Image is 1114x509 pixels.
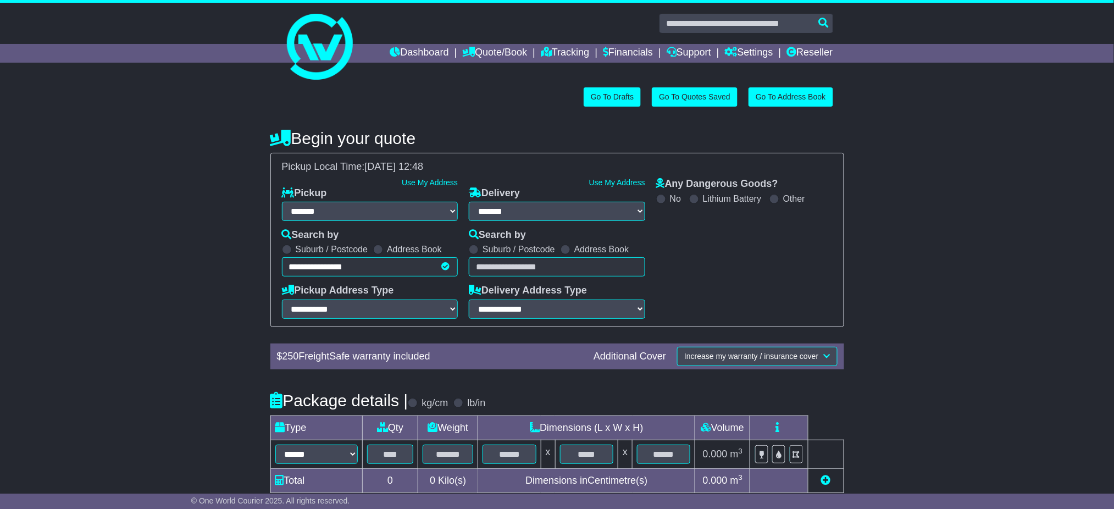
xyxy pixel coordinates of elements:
span: m [730,475,743,486]
span: [DATE] 12:48 [365,161,424,172]
label: Pickup [282,187,327,200]
label: Pickup Address Type [282,285,394,297]
div: Additional Cover [588,351,672,363]
label: lb/in [467,397,485,410]
span: m [730,449,743,460]
div: $ FreightSafe warranty included [271,351,589,363]
h4: Package details | [270,391,408,410]
a: Dashboard [390,44,449,63]
a: Go To Quotes Saved [652,87,738,107]
button: Increase my warranty / insurance cover [677,347,837,366]
a: Go To Address Book [749,87,833,107]
h4: Begin your quote [270,129,844,147]
span: 0.000 [703,475,728,486]
label: kg/cm [422,397,448,410]
label: Suburb / Postcode [483,244,555,254]
label: Delivery Address Type [469,285,587,297]
td: Total [270,468,362,493]
td: Qty [362,416,418,440]
a: Reseller [786,44,833,63]
td: Weight [418,416,478,440]
a: Go To Drafts [584,87,641,107]
td: Kilo(s) [418,468,478,493]
label: Search by [282,229,339,241]
a: Use My Address [589,178,645,187]
td: Dimensions in Centimetre(s) [478,468,695,493]
a: Tracking [541,44,589,63]
label: Lithium Battery [703,193,762,204]
td: x [541,440,555,468]
a: Add new item [821,475,831,486]
a: Settings [725,44,773,63]
span: 0.000 [703,449,728,460]
a: Use My Address [402,178,458,187]
a: Support [667,44,711,63]
label: Any Dangerous Goods? [656,178,778,190]
label: Suburb / Postcode [296,244,368,254]
td: x [618,440,633,468]
td: Volume [695,416,750,440]
label: Search by [469,229,526,241]
span: 0 [430,475,435,486]
td: Type [270,416,362,440]
span: Increase my warranty / insurance cover [684,352,818,361]
label: Other [783,193,805,204]
label: Address Book [574,244,629,254]
span: © One World Courier 2025. All rights reserved. [191,496,350,505]
label: Address Book [387,244,442,254]
label: No [670,193,681,204]
a: Financials [603,44,653,63]
td: 0 [362,468,418,493]
td: Dimensions (L x W x H) [478,416,695,440]
div: Pickup Local Time: [276,161,838,173]
sup: 3 [739,447,743,455]
label: Delivery [469,187,520,200]
a: Quote/Book [462,44,527,63]
sup: 3 [739,473,743,482]
span: 250 [282,351,299,362]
